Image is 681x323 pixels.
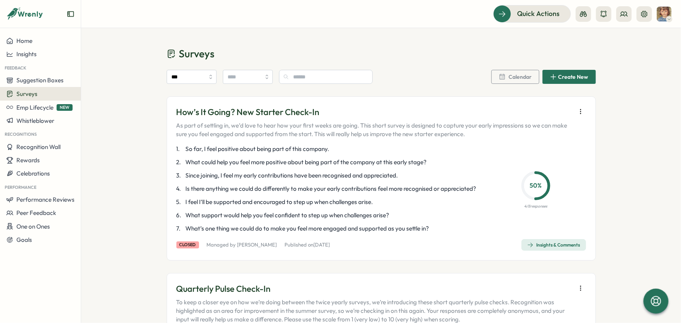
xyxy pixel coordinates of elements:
span: 6 . [176,211,184,220]
span: 2 . [176,158,184,167]
span: Insights [16,50,37,58]
span: Since joining, I feel my early contributions have been recognised and appreciated. [186,171,398,180]
span: Peer Feedback [16,209,56,217]
span: Suggestion Boxes [16,76,64,84]
a: [PERSON_NAME] [237,241,277,248]
button: Quick Actions [493,5,571,22]
span: Surveys [16,90,37,98]
span: What could help you feel more positive about being part of the company at this early stage? [186,158,427,167]
p: How’s It Going? New Starter Check-In [176,106,572,118]
span: Is there anything we could do differently to make your early contributions feel more recognised o... [186,185,477,193]
span: What’s one thing we could do to make you feel more engaged and supported as you settle in? [186,224,429,233]
span: Performance Reviews [16,196,75,203]
p: 4 / 8 responses [525,203,548,209]
span: NEW [57,104,73,111]
img: Jane Lapthorne [657,7,672,21]
span: Calendar [509,74,532,80]
div: closed [176,241,199,248]
span: 1 . [176,145,184,153]
button: Create New [542,70,596,84]
span: Quick Actions [517,9,560,19]
span: Create New [558,74,589,80]
span: 4 . [176,185,184,193]
p: 50 % [524,181,548,191]
span: Celebrations [16,170,50,177]
span: Whistleblower [16,117,54,124]
span: Emp Lifecycle [16,104,53,111]
span: Goals [16,236,32,243]
span: 3 . [176,171,184,180]
button: Expand sidebar [67,10,75,18]
p: As part of settling in, we’d love to hear how your first weeks are going. This short survey is de... [176,121,572,138]
span: 5 . [176,198,184,206]
p: Managed by [207,241,277,248]
div: Insights & Comments [527,242,580,248]
button: Calendar [491,70,539,84]
p: Quarterly Pulse Check-In [176,283,572,295]
p: Published on [285,241,330,248]
span: I feel I’ll be supported and encouraged to step up when challenges arise. [186,198,373,206]
span: Home [16,37,32,44]
span: One on Ones [16,223,50,230]
span: 7 . [176,224,184,233]
span: So far, I feel positive about being part of this company. [186,145,329,153]
span: Rewards [16,156,40,164]
span: Surveys [179,47,215,60]
button: Insights & Comments [521,239,586,251]
span: [DATE] [314,241,330,248]
span: Recognition Wall [16,143,60,151]
span: What support would help you feel confident to step up when challenges arise? [186,211,389,220]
